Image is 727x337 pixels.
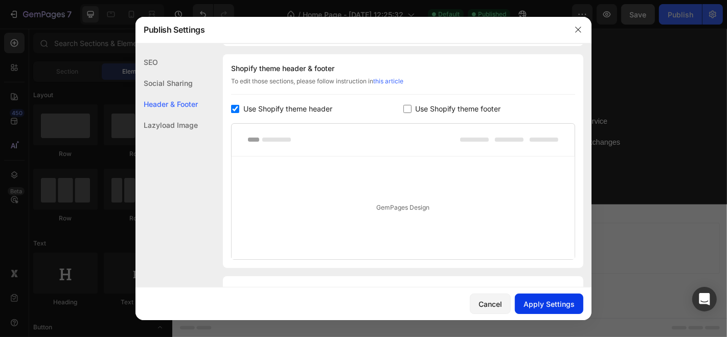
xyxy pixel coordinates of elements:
[135,115,198,136] div: Lazyload Image
[212,142,238,156] a: clothes
[232,156,575,259] div: GemPages Design
[416,142,457,156] a: Contact Us
[212,165,254,179] a: all products
[515,294,583,314] button: Apply Settings
[192,245,262,254] span: inspired by CRO experts
[479,299,502,309] div: Cancel
[398,24,434,38] div: Subscribe
[9,70,196,82] p: Polices
[231,62,575,75] div: Shopify theme header & footer
[135,94,198,115] div: Header & Footer
[8,96,29,110] a: About
[8,165,40,179] a: Features
[135,73,198,94] div: Social Sharing
[416,96,481,110] a: Customer Service
[231,77,575,95] div: To edit those sections, please follow instruction in
[416,103,501,115] span: Use Shopify theme footer
[417,70,438,81] strong: Help
[344,245,420,254] span: then drag & drop elements
[277,232,331,243] div: Generate layout
[524,299,575,309] div: Apply Settings
[470,294,511,314] button: Cancel
[212,119,280,133] a: printed bed sheets
[8,119,57,133] a: privacy policy
[135,52,198,73] div: SEO
[213,70,238,81] strong: Shop
[373,77,403,85] a: this article
[276,245,330,254] span: from URL or image
[283,209,331,220] span: Add section
[8,142,61,156] a: shipping policy
[197,232,259,243] div: Choose templates
[416,119,495,133] a: Returns & Exchanges
[212,96,252,110] a: bed sheets
[243,103,332,115] span: Use Shopify theme header
[352,232,414,243] div: Add blank section
[231,284,575,297] div: Lazyload Image
[135,16,565,43] div: Publish Settings
[380,17,453,44] button: Subscribe
[161,17,380,44] input: Enter your email
[692,287,717,311] div: Open Intercom Messenger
